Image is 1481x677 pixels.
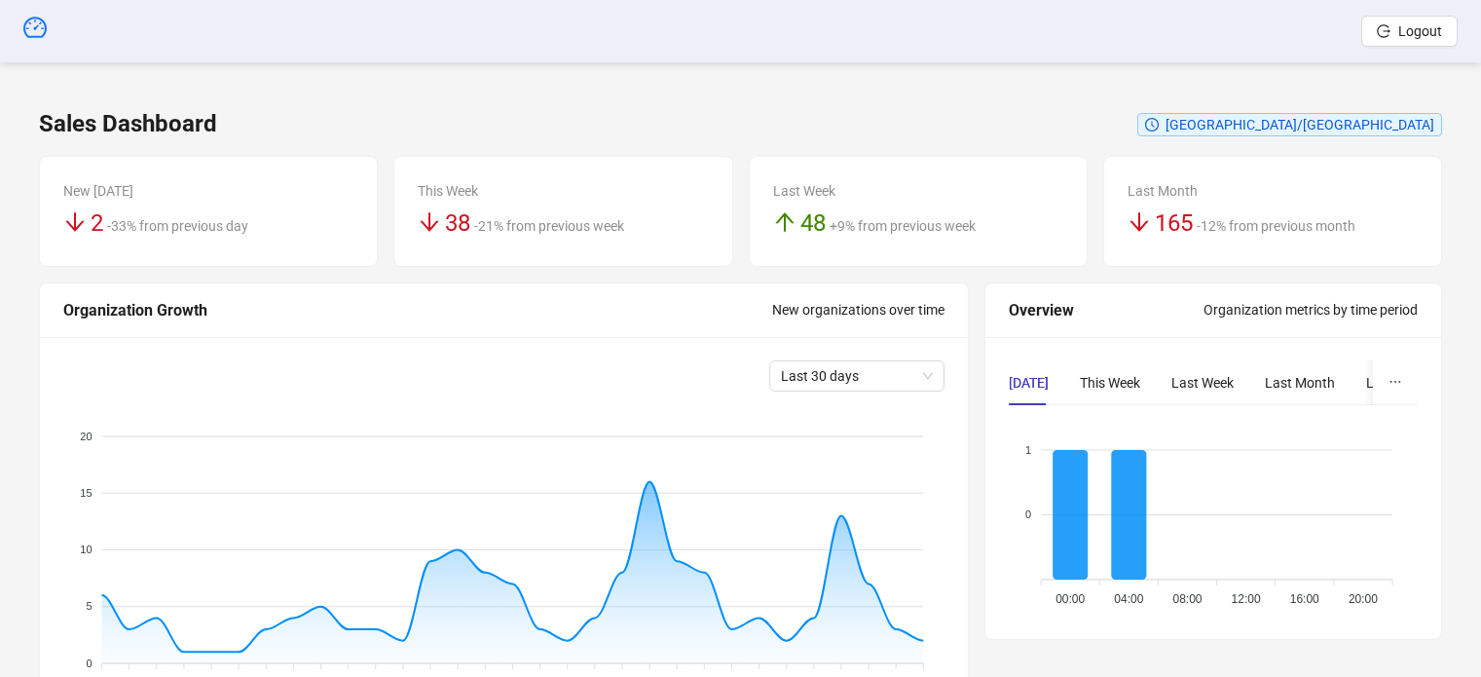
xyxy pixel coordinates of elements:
[1115,592,1144,606] tspan: 04:00
[1171,372,1234,394] div: Last Week
[1290,592,1319,606] tspan: 16:00
[773,210,796,234] span: arrow-up
[1056,592,1086,606] tspan: 00:00
[1349,592,1378,606] tspan: 20:00
[1398,23,1442,39] span: Logout
[1145,118,1159,132] span: clock-circle
[86,600,92,612] tspan: 5
[1025,508,1031,520] tspan: 0
[23,16,47,39] span: dashboard
[80,487,92,499] tspan: 15
[63,298,772,322] div: Organization Growth
[1128,180,1418,202] div: Last Month
[63,180,353,202] div: New [DATE]
[1128,210,1151,234] span: arrow-down
[63,210,87,234] span: arrow-down
[1373,360,1418,405] button: ellipsis
[418,180,708,202] div: This Week
[80,544,92,555] tspan: 10
[1009,372,1049,394] div: [DATE]
[800,209,826,237] span: 48
[1366,372,1454,394] div: Last 3 Months
[91,209,103,237] span: 2
[445,209,470,237] span: 38
[1197,218,1355,234] span: -12% from previous month
[772,302,944,318] span: New organizations over time
[418,210,441,234] span: arrow-down
[1166,117,1434,132] span: [GEOGRAPHIC_DATA]/[GEOGRAPHIC_DATA]
[1377,24,1390,38] span: logout
[1025,443,1031,455] tspan: 1
[1388,375,1402,389] span: ellipsis
[1203,302,1418,318] span: Organization metrics by time period
[1155,209,1193,237] span: 165
[773,180,1063,202] div: Last Week
[1080,372,1140,394] div: This Week
[781,361,933,391] span: Last 30 days
[474,218,624,234] span: -21% from previous week
[86,657,92,668] tspan: 0
[1265,372,1335,394] div: Last Month
[107,218,248,234] span: -33% from previous day
[80,430,92,441] tspan: 20
[1173,592,1203,606] tspan: 08:00
[1009,298,1203,322] div: Overview
[1232,592,1261,606] tspan: 12:00
[39,109,217,140] h3: Sales Dashboard
[830,218,976,234] span: +9% from previous week
[1361,16,1458,47] button: Logout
